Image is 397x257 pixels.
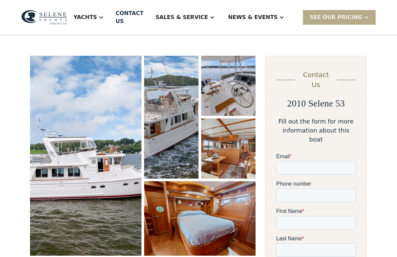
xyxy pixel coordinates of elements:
a: open lightbox [201,118,256,179]
h2: 2010 Selene 53 [287,98,345,109]
div: Yachts [67,4,110,31]
span: Unsubscribe any time by clicking the link at the bottom of any message [2,148,75,172]
div: SEE Our Pricing [310,13,362,21]
input: I want to subscribe to your Newsletter.Unsubscribe any time by clicking the link at the bottom of... [2,149,6,153]
div: Yachts [74,13,97,21]
img: logo [21,10,67,25]
a: open lightbox [144,181,256,256]
div: Contact US [116,9,144,25]
div: Sales & Service [155,13,208,21]
div: News & EVENTS [228,13,278,21]
a: open lightbox [30,56,141,256]
a: open lightbox [201,56,256,116]
div: Sales & Service [149,4,221,31]
a: open lightbox [144,56,198,179]
div: SEE Our Pricing [303,10,376,24]
div: Contact Us [300,70,332,90]
div: News & EVENTS [222,4,291,31]
div: Fill out the form for more information about this boat [276,117,356,144]
strong: I want to subscribe to your Newsletter. [2,148,75,160]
